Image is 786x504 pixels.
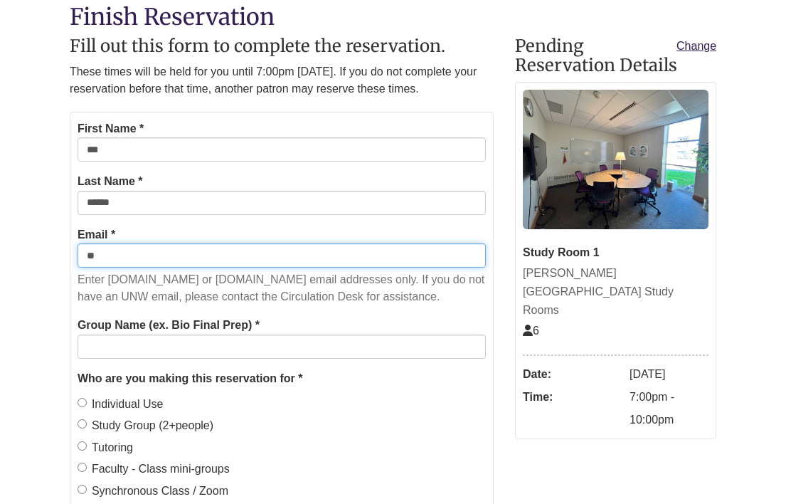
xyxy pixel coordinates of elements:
label: Faculty - Class mini-groups [78,460,230,478]
dd: 7:00pm - 10:00pm [630,386,708,431]
label: Group Name (ex. Bio Final Prep) * [78,316,260,335]
p: Enter [DOMAIN_NAME] or [DOMAIN_NAME] email addresses only. If you do not have an UNW email, pleas... [78,271,486,305]
div: [PERSON_NAME][GEOGRAPHIC_DATA] Study Rooms [523,264,708,319]
dd: [DATE] [630,363,708,386]
div: Study Room 1 [523,243,708,262]
label: Study Group (2+people) [78,416,213,435]
input: Individual Use [78,398,87,407]
input: Faculty - Class mini-groups [78,463,87,472]
span: The capacity of this space [523,325,539,337]
input: Synchronous Class / Zoom [78,485,87,494]
dt: Date: [523,363,622,386]
input: Study Group (2+people) [78,419,87,429]
label: Synchronous Class / Zoom [78,482,228,500]
img: Study Room 1 [523,90,708,229]
label: Individual Use [78,395,164,414]
label: First Name * [78,120,144,138]
h1: Finish Reservation [70,5,716,30]
dt: Time: [523,386,622,409]
label: Last Name * [78,172,143,191]
h2: Pending Reservation Details [515,37,716,75]
p: These times will be held for you until 7:00pm [DATE]. If you do not complete your reservation bef... [70,63,494,98]
legend: Who are you making this reservation for * [78,369,486,388]
h2: Fill out this form to complete the reservation. [70,37,494,56]
input: Tutoring [78,441,87,451]
label: Tutoring [78,439,133,457]
label: Email * [78,226,115,244]
a: Change [676,37,716,56]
